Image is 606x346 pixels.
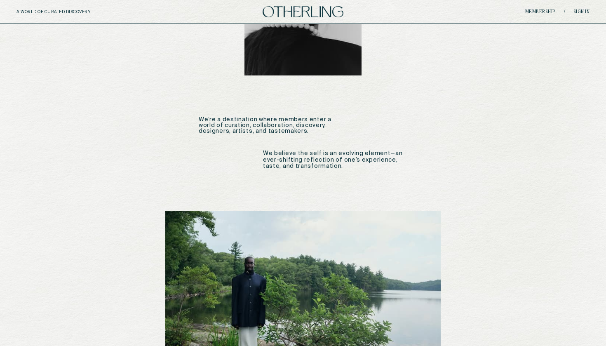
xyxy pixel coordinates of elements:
img: logo [263,6,343,17]
span: / [564,9,565,15]
a: Sign in [573,9,590,14]
h5: A WORLD OF CURATED DISCOVERY. [16,9,127,14]
a: Membership [525,9,556,14]
p: We’re a destination where members enter a world of curation, collaboration, discovery, designers,... [199,117,343,134]
p: We believe the self is an evolving element—an ever-shifting reflection of one’s experience, taste... [263,151,407,169]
